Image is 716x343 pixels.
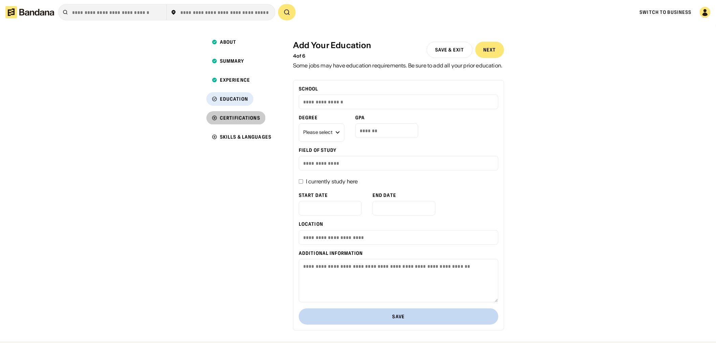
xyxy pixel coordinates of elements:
div: Add Your Education [293,41,371,51]
a: Education [206,92,277,106]
div: Degree [299,115,344,121]
div: Next [484,47,496,52]
div: I currently study here [306,179,358,184]
img: Bandana logotype [5,6,54,18]
div: GPA [355,115,418,121]
a: Skills & Languages [206,130,277,144]
div: Experience [220,78,250,82]
div: Certifications [220,116,260,120]
div: Skills & Languages [220,135,271,139]
a: About [206,35,277,49]
a: Summary [206,54,277,68]
div: Save & Exit [435,47,464,52]
div: Start Date [299,192,362,198]
div: Some jobs may have education requirements. Be sure to add all your prior education. [293,62,504,69]
div: 4 of 6 [293,53,371,59]
div: Save [393,314,405,319]
a: Experience [206,73,277,87]
div: Please select [303,128,333,137]
div: Location [299,221,498,227]
div: Field of Study [299,147,498,153]
div: Additional Information [299,250,498,256]
div: End Date [373,192,435,198]
a: Certifications [206,111,277,125]
div: School [299,86,498,92]
div: Education [220,97,248,101]
div: About [220,40,237,44]
div: Summary [220,59,244,63]
a: Switch to Business [640,9,692,15]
